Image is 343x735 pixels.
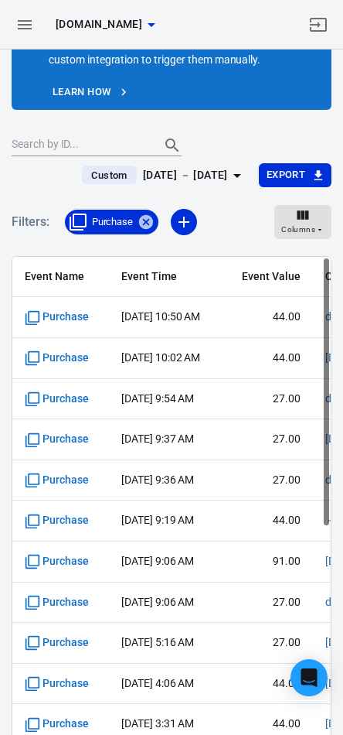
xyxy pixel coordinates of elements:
[25,391,89,407] span: Standard event name
[121,473,194,486] time: 2025-09-11T09:36:56+08:00
[259,163,331,187] button: Export
[121,677,194,689] time: 2025-09-11T04:06:48+08:00
[121,514,194,526] time: 2025-09-11T09:19:02+08:00
[25,716,89,732] span: Standard event name
[83,214,143,230] span: Purchase
[234,269,300,285] span: Event Value
[234,676,300,692] span: 44.00
[234,554,300,569] span: 91.00
[325,514,336,526] a: －
[25,676,89,692] span: Standard event name
[56,15,142,34] span: brandijonesofficial.com
[25,595,89,610] span: Standard event name
[25,635,89,651] span: Standard event name
[234,391,300,407] span: 27.00
[290,659,328,696] div: Open Intercom Messenger
[154,127,191,164] button: Search
[85,168,133,183] span: Custom
[234,716,300,732] span: 44.00
[121,432,194,445] time: 2025-09-11T09:37:26+08:00
[234,432,300,447] span: 27.00
[25,513,89,528] span: Standard event name
[12,197,49,247] h5: Filters:
[234,635,300,651] span: 27.00
[234,350,300,366] span: 44.00
[25,432,89,447] span: Standard event name
[300,6,337,43] a: Sign out
[121,351,200,364] time: 2025-09-11T10:02:37+08:00
[234,513,300,528] span: 44.00
[121,310,200,323] time: 2025-09-11T10:50:10+08:00
[234,309,300,325] span: 44.00
[281,223,315,237] span: Columns
[121,717,194,730] time: 2025-09-11T03:31:50+08:00
[234,595,300,610] span: 27.00
[49,80,133,104] a: Learn how
[25,350,89,366] span: Standard event name
[25,473,89,488] span: Standard event name
[121,392,194,405] time: 2025-09-11T09:54:00+08:00
[274,205,331,239] button: Columns
[325,513,336,528] span: －
[25,309,89,325] span: Standard event name
[234,473,300,488] span: 27.00
[121,269,209,285] span: Event Time
[25,269,97,285] span: Event Name
[70,162,258,188] button: Custom[DATE] － [DATE]
[65,210,159,234] div: Purchase
[143,166,228,185] div: [DATE] － [DATE]
[121,636,194,648] time: 2025-09-11T05:16:52+08:00
[25,554,89,569] span: Standard event name
[49,10,161,39] button: [DOMAIN_NAME]
[12,135,148,156] input: Search by ID...
[121,555,194,567] time: 2025-09-11T09:06:36+08:00
[121,596,194,608] time: 2025-09-11T09:06:19+08:00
